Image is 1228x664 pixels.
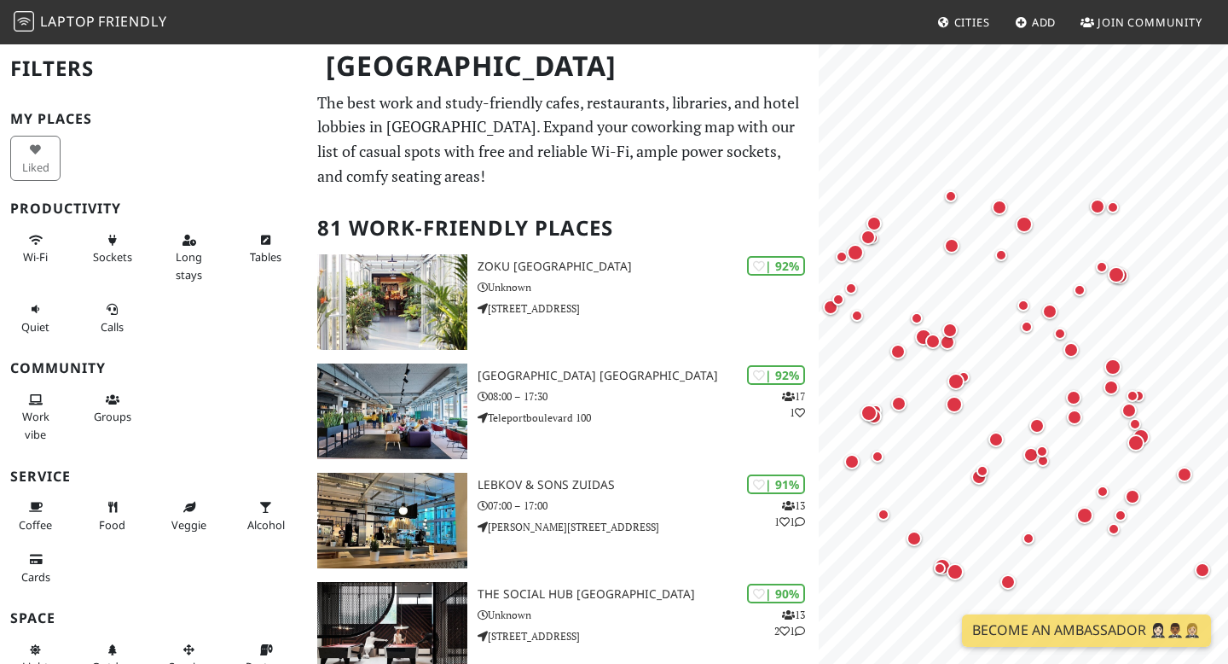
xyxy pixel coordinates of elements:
[747,475,805,494] div: | 91%
[972,461,993,481] div: Map marker
[1033,451,1053,471] div: Map marker
[941,186,961,207] div: Map marker
[866,400,886,421] div: Map marker
[831,247,852,267] div: Map marker
[820,296,842,318] div: Map marker
[747,365,805,385] div: | 92%
[953,367,974,387] div: Map marker
[98,12,166,31] span: Friendly
[87,226,137,271] button: Sockets
[847,306,867,326] div: Map marker
[943,560,967,584] div: Map marker
[164,226,214,288] button: Long stays
[478,628,819,644] p: [STREET_ADDRESS]
[40,12,96,31] span: Laptop
[317,473,467,568] img: Lebkov & Sons Zuidas
[1101,355,1125,379] div: Map marker
[1012,213,1036,236] div: Map marker
[944,370,968,393] div: Map marker
[10,111,297,127] h3: My Places
[10,360,297,376] h3: Community
[841,451,863,473] div: Map marker
[10,201,297,217] h3: Productivity
[1074,7,1209,38] a: Join Community
[10,493,61,539] button: Coffee
[247,517,285,533] span: Alcohol
[478,607,819,623] p: Unknown
[1125,414,1145,434] div: Map marker
[478,519,819,535] p: [PERSON_NAME][STREET_ADDRESS]
[1103,197,1123,218] div: Map marker
[312,43,815,90] h1: [GEOGRAPHIC_DATA]
[19,517,52,533] span: Coffee
[1026,415,1048,437] div: Map marker
[1108,264,1132,288] div: Map marker
[1098,15,1202,30] span: Join Community
[317,90,808,189] p: The best work and study-friendly cafes, restaurants, libraries, and hotel lobbies in [GEOGRAPHIC_...
[747,584,805,603] div: | 90%
[478,388,819,405] p: 08:00 – 17:30
[478,300,819,317] p: [STREET_ADDRESS]
[863,213,885,235] div: Map marker
[863,405,885,428] div: Map marker
[988,196,1011,218] div: Map marker
[1032,15,1057,30] span: Add
[1063,387,1085,409] div: Map marker
[1020,444,1042,466] div: Map marker
[307,254,819,350] a: Zoku Amsterdam | 92% Zoku [GEOGRAPHIC_DATA] Unknown [STREET_ADDRESS]
[176,249,202,282] span: Long stays
[1050,323,1070,344] div: Map marker
[1173,463,1196,486] div: Map marker
[478,498,819,514] p: 07:00 – 17:00
[1100,376,1122,399] div: Map marker
[888,393,910,415] div: Map marker
[985,428,1007,451] div: Map marker
[478,259,819,274] h3: Zoku [GEOGRAPHIC_DATA]
[941,235,963,257] div: Map marker
[1017,317,1037,337] div: Map marker
[936,331,959,353] div: Map marker
[930,7,997,38] a: Cities
[1086,195,1109,218] div: Map marker
[843,241,867,265] div: Map marker
[782,388,805,421] p: 17 1
[164,493,214,539] button: Veggie
[1118,399,1140,422] div: Map marker
[10,386,61,448] button: Work vibe
[922,330,944,352] div: Map marker
[14,8,167,38] a: LaptopFriendly LaptopFriendly
[14,11,34,32] img: LaptopFriendly
[478,410,819,426] p: Teleportboulevard 100
[1122,386,1143,406] div: Map marker
[478,369,819,383] h3: [GEOGRAPHIC_DATA] [GEOGRAPHIC_DATA]
[1104,263,1128,287] div: Map marker
[478,279,819,295] p: Unknown
[22,409,49,441] span: People working
[240,226,291,271] button: Tables
[317,254,467,350] img: Zoku Amsterdam
[857,226,879,248] div: Map marker
[841,278,861,299] div: Map marker
[1061,337,1081,358] div: Map marker
[828,289,849,310] div: Map marker
[21,319,49,335] span: Quiet
[94,409,131,424] span: Group tables
[478,587,819,602] h3: The Social Hub [GEOGRAPHIC_DATA]
[250,249,281,265] span: Work-friendly tables
[912,325,935,349] div: Map marker
[1069,280,1090,300] div: Map marker
[10,545,61,591] button: Cards
[87,295,137,341] button: Calls
[1060,339,1082,361] div: Map marker
[930,558,950,579] div: Map marker
[873,504,894,525] div: Map marker
[478,478,819,492] h3: Lebkov & Sons Zuidas
[991,245,1011,265] div: Map marker
[317,364,467,459] img: Aristo Meeting Center Amsterdam
[240,493,291,539] button: Alcohol
[21,569,50,585] span: Credit cards
[942,393,966,416] div: Map marker
[1032,441,1052,462] div: Map marker
[317,202,808,254] h2: 81 Work-Friendly Places
[10,43,297,95] h2: Filters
